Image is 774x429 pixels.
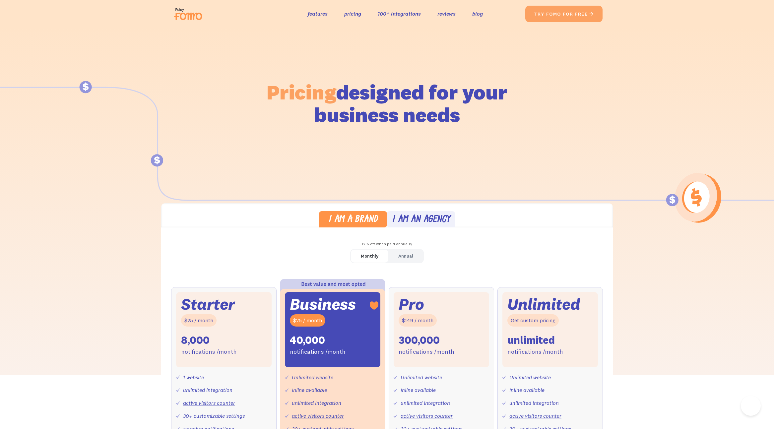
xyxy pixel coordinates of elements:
a: features [308,9,328,19]
div: $149 / month [399,314,437,327]
div: notifications /month [507,347,563,357]
div: 40,000 [290,333,325,347]
a: active visitors counter [183,399,235,406]
a: pricing [344,9,361,19]
a: 100+ integrations [378,9,421,19]
div: $25 / month [181,314,217,327]
div: Unlimited website [401,373,442,382]
iframe: Toggle Customer Support [741,396,761,416]
div: I am an agency [392,215,450,225]
div: Annual [398,251,413,261]
div: Pro [399,297,424,311]
div: Inline available [509,385,545,395]
a: active visitors counter [401,412,453,419]
div: I am a brand [328,215,378,225]
div: 300,000 [399,333,440,347]
div: unlimited integration [292,398,341,408]
div: Monthly [361,251,378,261]
div: $75 / month [290,314,325,327]
span: Pricing [267,79,336,105]
div: Business [290,297,356,311]
div: 1 website [183,373,204,382]
div: Inline available [401,385,436,395]
div: Unlimited website [509,373,551,382]
div: Inline available [292,385,327,395]
a: blog [472,9,483,19]
div: notifications /month [399,347,454,357]
div: notifications /month [181,347,237,357]
div: 8,000 [181,333,210,347]
div: unlimited [507,333,555,347]
div: notifications /month [290,347,346,357]
a: reviews [437,9,456,19]
div: Starter [181,297,235,311]
div: Unlimited [507,297,580,311]
div: Get custom pricing [507,314,559,327]
a: active visitors counter [509,412,561,419]
div: Unlimited website [292,373,333,382]
span:  [589,11,594,17]
div: unlimited integration [509,398,559,408]
div: 30+ customizable settings [183,411,245,421]
a: active visitors counter [292,412,344,419]
div: unlimited integration [183,385,232,395]
div: unlimited integration [401,398,450,408]
a: try fomo for free [525,6,603,22]
h1: designed for your business needs [266,81,508,126]
div: 17% off when paid annually [161,239,613,249]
